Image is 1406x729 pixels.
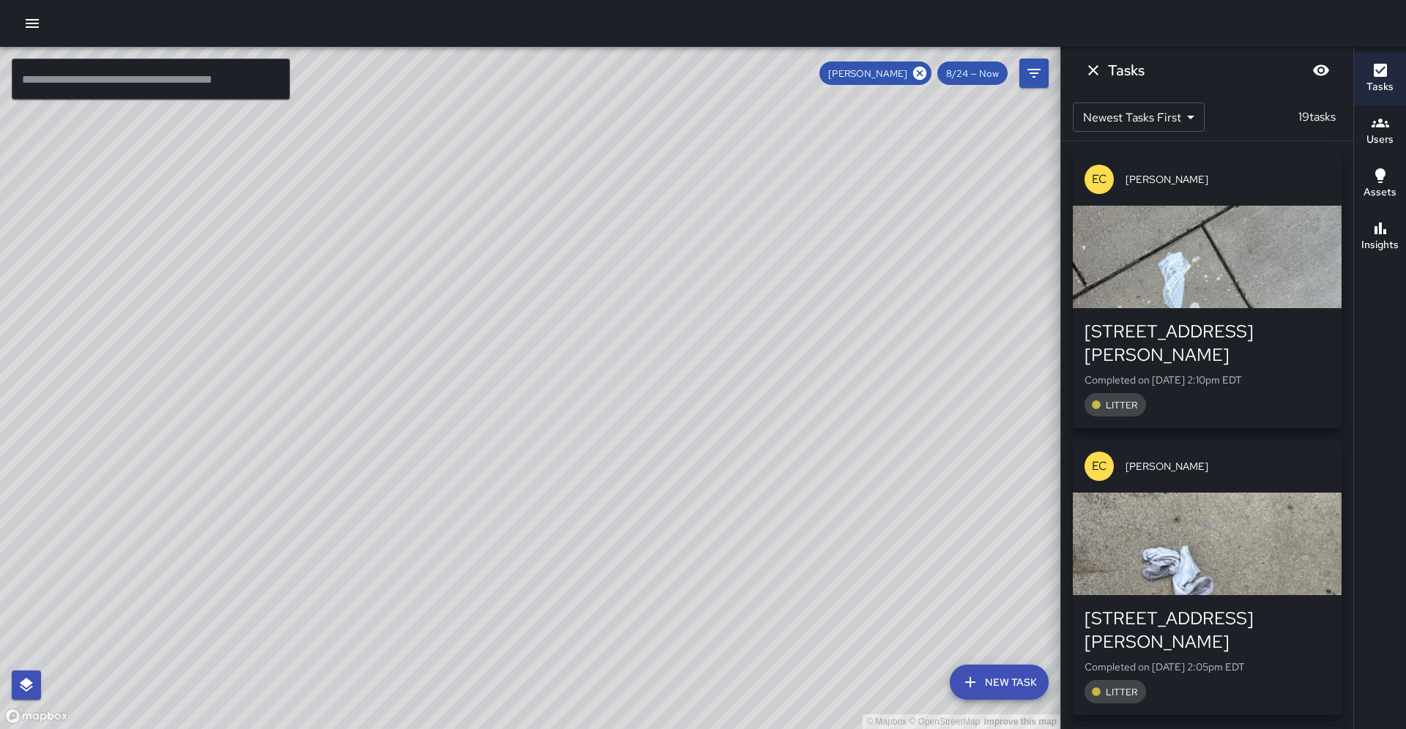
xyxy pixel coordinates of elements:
[1306,56,1336,85] button: Blur
[950,665,1049,700] button: New Task
[1108,59,1145,82] h6: Tasks
[937,67,1008,80] span: 8/24 — Now
[1019,59,1049,88] button: Filters
[1126,172,1330,187] span: [PERSON_NAME]
[1097,399,1146,411] span: LITTER
[1354,53,1406,105] button: Tasks
[1085,320,1330,367] div: [STREET_ADDRESS][PERSON_NAME]
[1073,102,1205,132] div: Newest Tasks First
[1366,79,1394,95] h6: Tasks
[1126,459,1330,474] span: [PERSON_NAME]
[1073,153,1342,428] button: EC[PERSON_NAME][STREET_ADDRESS][PERSON_NAME]Completed on [DATE] 2:10pm EDTLITTER
[1073,440,1342,715] button: EC[PERSON_NAME][STREET_ADDRESS][PERSON_NAME]Completed on [DATE] 2:05pm EDTLITTER
[1079,56,1108,85] button: Dismiss
[1092,171,1107,188] p: EC
[1092,457,1107,475] p: EC
[819,67,916,80] span: [PERSON_NAME]
[1085,659,1330,674] p: Completed on [DATE] 2:05pm EDT
[1292,108,1342,126] p: 19 tasks
[1366,132,1394,148] h6: Users
[1354,105,1406,158] button: Users
[1085,607,1330,654] div: [STREET_ADDRESS][PERSON_NAME]
[1354,158,1406,211] button: Assets
[1097,686,1146,698] span: LITTER
[819,61,931,85] div: [PERSON_NAME]
[1085,373,1330,387] p: Completed on [DATE] 2:10pm EDT
[1364,184,1396,201] h6: Assets
[1354,211,1406,263] button: Insights
[1361,237,1399,253] h6: Insights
